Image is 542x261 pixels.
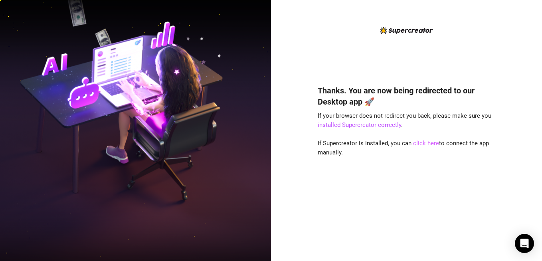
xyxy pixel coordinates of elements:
a: installed Supercreator correctly [318,121,401,129]
img: logo-BBDzfeDw.svg [380,27,433,34]
span: If your browser does not redirect you back, please make sure you . [318,112,491,129]
span: If Supercreator is installed, you can to connect the app manually. [318,140,489,156]
h4: Thanks. You are now being redirected to our Desktop app 🚀 [318,85,496,107]
div: Open Intercom Messenger [515,234,534,253]
a: click here [413,140,439,147]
